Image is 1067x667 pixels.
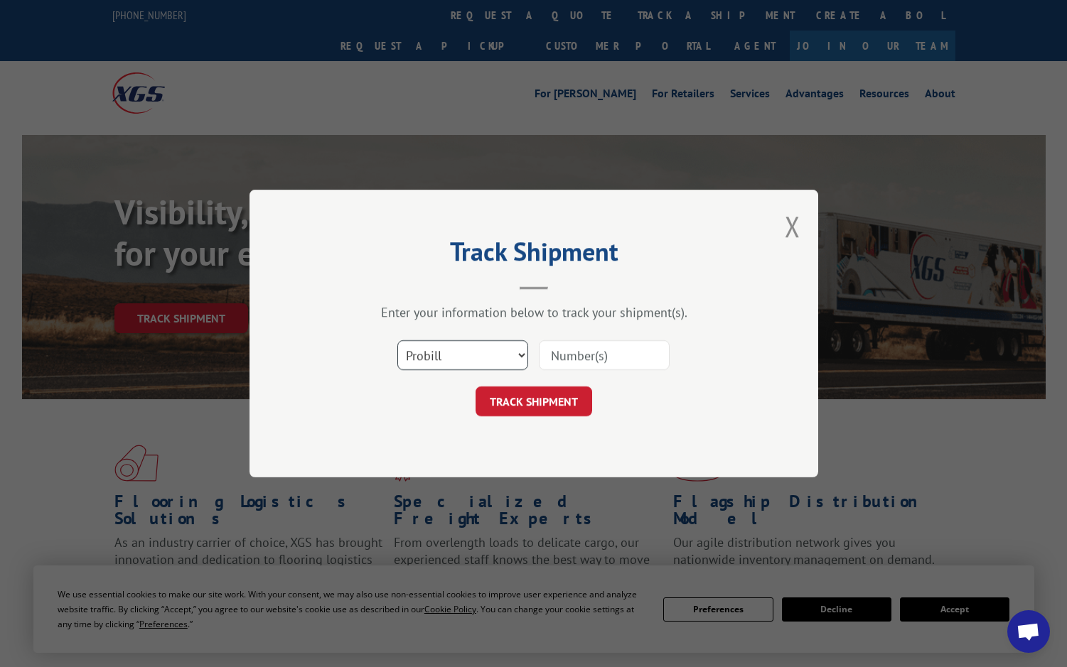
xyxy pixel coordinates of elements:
[321,304,747,320] div: Enter your information below to track your shipment(s).
[321,242,747,269] h2: Track Shipment
[476,386,592,416] button: TRACK SHIPMENT
[1007,610,1050,653] div: Open chat
[539,340,670,370] input: Number(s)
[785,207,800,245] button: Close modal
